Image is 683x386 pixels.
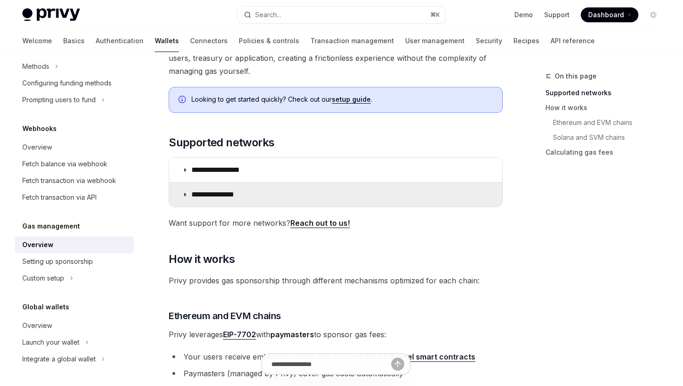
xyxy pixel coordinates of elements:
[169,328,503,341] span: Privy leverages with to sponsor gas fees:
[476,30,502,52] a: Security
[169,309,281,322] span: Ethereum and EVM chains
[169,274,503,287] span: Privy provides gas sponsorship through different mechanisms optimized for each chain:
[15,75,134,92] a: Configuring funding methods
[513,30,539,52] a: Recipes
[63,30,85,52] a: Basics
[22,123,57,134] h5: Webhooks
[15,317,134,334] a: Overview
[22,78,112,89] div: Configuring funding methods
[255,9,281,20] div: Search...
[239,30,299,52] a: Policies & controls
[391,358,404,371] button: Send message
[22,273,64,284] div: Custom setup
[22,256,93,267] div: Setting up sponsorship
[22,353,96,365] div: Integrate a global wallet
[22,320,52,331] div: Overview
[270,330,314,339] strong: paymasters
[310,30,394,52] a: Transaction management
[15,253,134,270] a: Setting up sponsorship
[178,96,188,105] svg: Info
[169,252,235,267] span: How it works
[22,94,96,105] div: Prompting users to fund
[553,115,668,130] a: Ethereum and EVM chains
[22,301,69,313] h5: Global wallets
[646,7,661,22] button: Toggle dark mode
[22,175,116,186] div: Fetch transaction via webhook
[588,10,624,20] span: Dashboard
[169,216,503,229] span: Want support for more networks?
[332,95,371,104] a: setup guide
[237,7,445,23] button: Search...⌘K
[22,158,107,170] div: Fetch balance via webhook
[15,172,134,189] a: Fetch transaction via webhook
[191,95,493,104] span: Looking to get started quickly? Check out our .
[96,30,144,52] a: Authentication
[190,30,228,52] a: Connectors
[545,100,668,115] a: How it works
[405,30,465,52] a: User management
[22,142,52,153] div: Overview
[555,71,597,82] span: On this page
[22,192,97,203] div: Fetch transaction via API
[544,10,570,20] a: Support
[581,7,638,22] a: Dashboard
[553,130,668,145] a: Solana and SVM chains
[15,236,134,253] a: Overview
[430,11,440,19] span: ⌘ K
[514,10,533,20] a: Demo
[551,30,595,52] a: API reference
[545,85,668,100] a: Supported networks
[169,350,503,363] li: Your users receive embedded wallets that are upgraded to
[22,337,79,348] div: Launch your wallet
[22,221,80,232] h5: Gas management
[155,30,179,52] a: Wallets
[223,330,256,340] a: EIP-7702
[15,139,134,156] a: Overview
[22,239,53,250] div: Overview
[22,30,52,52] a: Welcome
[15,156,134,172] a: Fetch balance via webhook
[290,218,350,228] a: Reach out to us!
[22,8,80,21] img: light logo
[169,135,274,150] span: Supported networks
[15,189,134,206] a: Fetch transaction via API
[545,145,668,160] a: Calculating gas fees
